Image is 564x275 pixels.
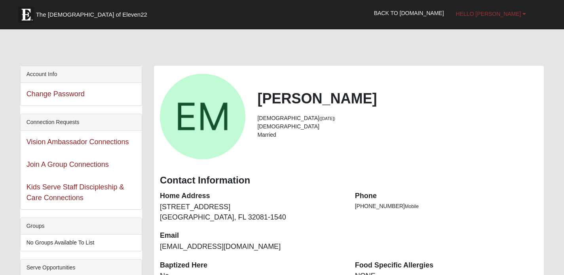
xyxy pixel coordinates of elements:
[160,191,343,201] dt: Home Address
[456,11,521,17] span: Hello [PERSON_NAME]
[36,11,147,19] span: The [DEMOGRAPHIC_DATA] of Eleven22
[160,202,343,222] dd: [STREET_ADDRESS] [GEOGRAPHIC_DATA], FL 32081-1540
[257,131,538,139] li: Married
[21,66,142,83] div: Account Info
[27,183,124,202] a: Kids Serve Staff Discipleship & Care Connections
[160,231,343,241] dt: Email
[21,114,142,131] div: Connection Requests
[160,74,245,159] a: View Fullsize Photo
[355,260,538,271] dt: Food Specific Allergies
[450,4,532,24] a: Hello [PERSON_NAME]
[257,90,538,107] h2: [PERSON_NAME]
[355,202,538,210] li: [PHONE_NUMBER]
[355,191,538,201] dt: Phone
[18,7,34,23] img: Eleven22 logo
[368,3,450,23] a: Back to [DOMAIN_NAME]
[27,138,129,146] a: Vision Ambassador Connections
[27,90,85,98] a: Change Password
[21,235,142,251] li: No Groups Available To List
[27,160,109,168] a: Join A Group Connections
[319,116,335,121] small: ([DATE])
[160,260,343,271] dt: Baptized Here
[160,175,538,186] h3: Contact Information
[14,3,173,23] a: The [DEMOGRAPHIC_DATA] of Eleven22
[160,242,343,252] dd: [EMAIL_ADDRESS][DOMAIN_NAME]
[257,122,538,131] li: [DEMOGRAPHIC_DATA]
[405,204,419,209] span: Mobile
[257,114,538,122] li: [DEMOGRAPHIC_DATA]
[21,218,142,235] div: Groups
